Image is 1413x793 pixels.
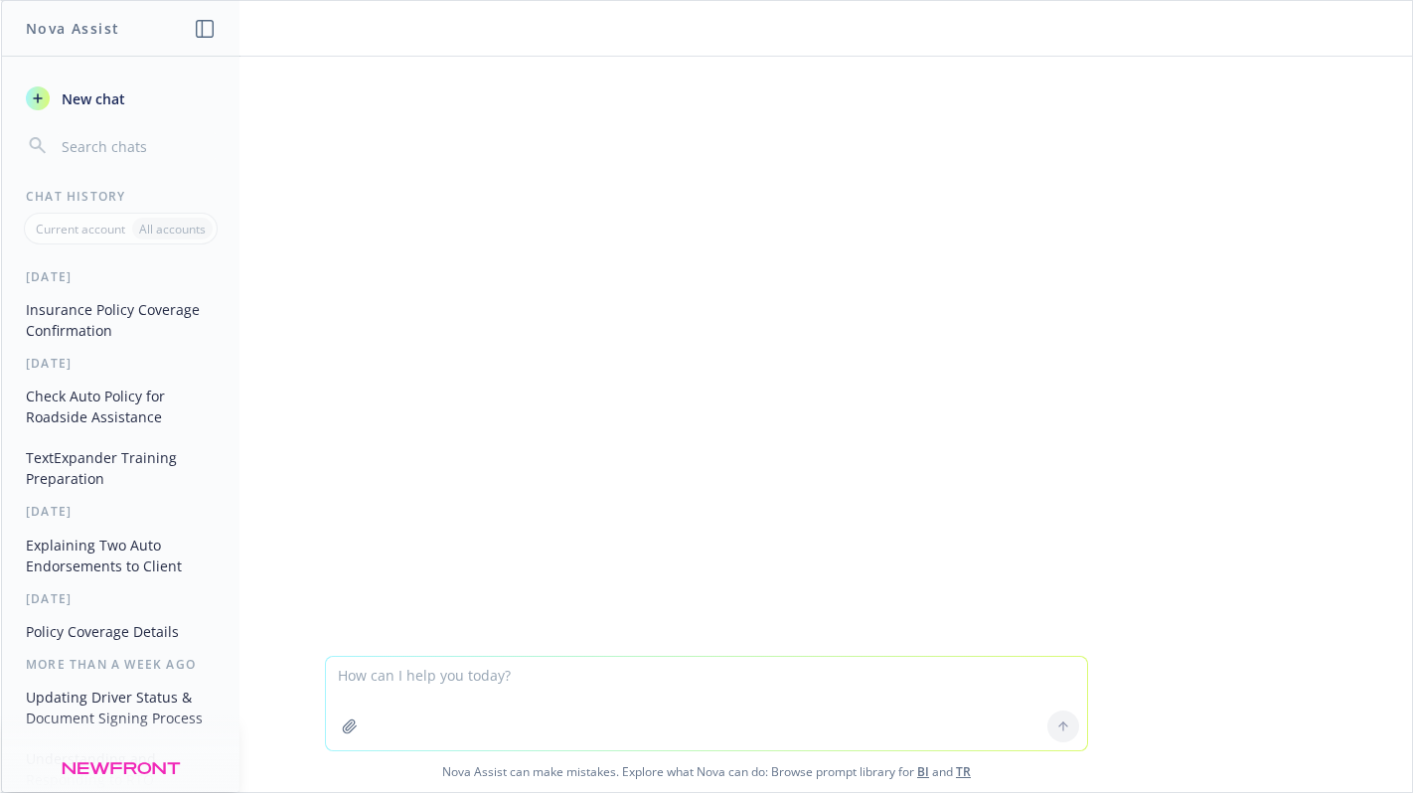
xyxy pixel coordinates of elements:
[18,293,224,347] button: Insurance Policy Coverage Confirmation
[2,590,239,607] div: [DATE]
[139,221,206,238] p: All accounts
[2,355,239,372] div: [DATE]
[18,441,224,495] button: TextExpander Training Preparation
[2,656,239,673] div: More than a week ago
[2,268,239,285] div: [DATE]
[9,751,1404,792] span: Nova Assist can make mistakes. Explore what Nova can do: Browse prompt library for and
[18,80,224,116] button: New chat
[2,188,239,205] div: Chat History
[956,763,971,780] a: TR
[36,221,125,238] p: Current account
[58,88,125,109] span: New chat
[26,18,119,39] h1: Nova Assist
[917,763,929,780] a: BI
[18,615,224,648] button: Policy Coverage Details
[58,132,216,160] input: Search chats
[18,681,224,734] button: Updating Driver Status & Document Signing Process
[2,503,239,520] div: [DATE]
[18,380,224,433] button: Check Auto Policy for Roadside Assistance
[18,529,224,582] button: Explaining Two Auto Endorsements to Client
